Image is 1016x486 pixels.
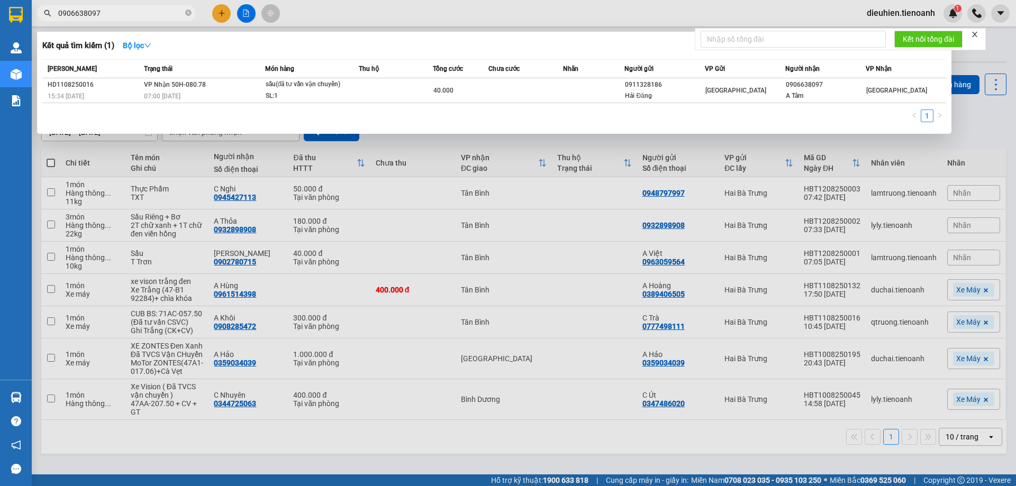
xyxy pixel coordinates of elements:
li: 1 [921,109,933,122]
span: Người nhận [785,65,820,72]
span: [PERSON_NAME] [48,65,97,72]
span: notification [11,440,21,450]
h3: Kết quả tìm kiếm ( 1 ) [42,40,114,51]
span: close-circle [185,8,192,19]
span: VP Nhận 50H-080.78 [144,81,206,88]
span: search [44,10,51,17]
span: [GEOGRAPHIC_DATA] [866,87,927,94]
span: Nhãn [563,65,578,72]
div: Hải Đăng [625,90,704,102]
span: Tổng cước [433,65,463,72]
button: Bộ lọcdown [114,37,160,54]
span: 15:34 [DATE] [48,93,84,100]
span: close-circle [185,10,192,16]
span: Chưa cước [488,65,520,72]
span: Món hàng [265,65,294,72]
span: [GEOGRAPHIC_DATA] [705,87,766,94]
span: left [911,112,918,118]
div: 0911328186 [625,79,704,90]
img: logo-vxr [9,7,23,23]
span: message [11,464,21,474]
span: Người gửi [624,65,654,72]
div: sầu(đã tư vấn vận chuyển) [266,79,345,90]
img: solution-icon [11,95,22,106]
span: right [937,112,943,118]
span: 07:00 [DATE] [144,93,180,100]
span: VP Gửi [705,65,725,72]
span: Kết nối tổng đài [903,33,954,45]
button: Kết nối tổng đài [894,31,963,48]
a: 1 [921,110,933,122]
span: VP Nhận [866,65,892,72]
span: close [971,31,978,38]
div: HD1108250016 [48,79,141,90]
button: left [908,109,921,122]
input: Tìm tên, số ĐT hoặc mã đơn [58,7,183,19]
div: SL: 1 [266,90,345,102]
span: down [144,42,151,49]
div: A Tâm [786,90,865,102]
span: 40.000 [433,87,453,94]
span: question-circle [11,416,21,426]
span: Thu hộ [359,65,379,72]
img: warehouse-icon [11,392,22,403]
strong: Bộ lọc [123,41,151,50]
li: Previous Page [908,109,921,122]
img: warehouse-icon [11,42,22,53]
button: right [933,109,946,122]
input: Nhập số tổng đài [701,31,886,48]
img: warehouse-icon [11,69,22,80]
div: 0906638097 [786,79,865,90]
span: Trạng thái [144,65,173,72]
li: Next Page [933,109,946,122]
